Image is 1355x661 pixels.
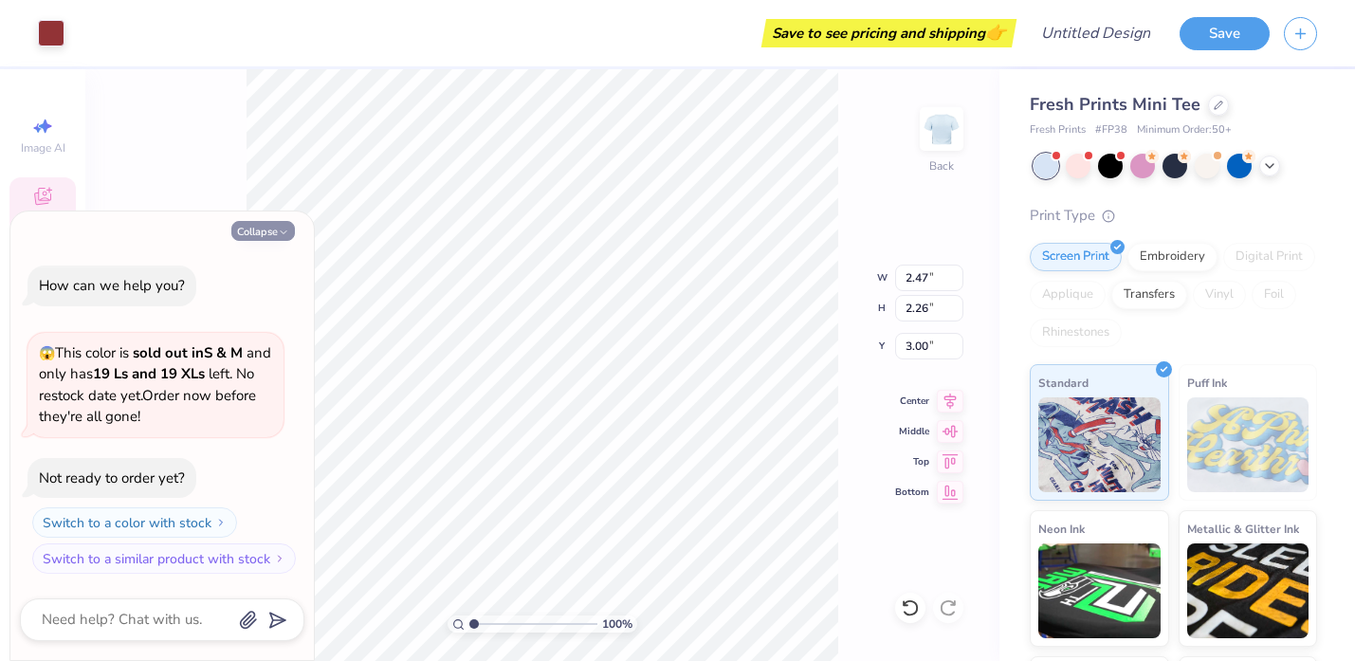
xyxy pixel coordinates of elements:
[274,553,285,564] img: Switch to a similar product with stock
[1187,519,1299,539] span: Metallic & Glitter Ink
[1030,281,1106,309] div: Applique
[39,276,185,295] div: How can we help you?
[1038,543,1161,638] img: Neon Ink
[1187,373,1227,393] span: Puff Ink
[39,344,55,362] span: 😱
[32,543,296,574] button: Switch to a similar product with stock
[1127,243,1218,271] div: Embroidery
[1187,543,1309,638] img: Metallic & Glitter Ink
[21,140,65,156] span: Image AI
[1038,373,1089,393] span: Standard
[39,343,271,427] span: This color is and only has left . No restock date yet. Order now before they're all gone!
[215,517,227,528] img: Switch to a color with stock
[766,19,1012,47] div: Save to see pricing and shipping
[1030,93,1200,116] span: Fresh Prints Mini Tee
[1030,319,1122,347] div: Rhinestones
[1030,243,1122,271] div: Screen Print
[1095,122,1127,138] span: # FP38
[895,455,929,468] span: Top
[1223,243,1315,271] div: Digital Print
[1180,17,1270,50] button: Save
[1252,281,1296,309] div: Foil
[1030,122,1086,138] span: Fresh Prints
[32,507,237,538] button: Switch to a color with stock
[1187,397,1309,492] img: Puff Ink
[93,364,205,383] strong: 19 Ls and 19 XLs
[1137,122,1232,138] span: Minimum Order: 50 +
[929,157,954,174] div: Back
[602,615,632,633] span: 100 %
[39,468,185,487] div: Not ready to order yet?
[1038,397,1161,492] img: Standard
[1038,519,1085,539] span: Neon Ink
[895,425,929,438] span: Middle
[985,21,1006,44] span: 👉
[923,110,961,148] img: Back
[231,221,295,241] button: Collapse
[133,343,243,362] strong: sold out in S & M
[1030,205,1317,227] div: Print Type
[895,395,929,408] span: Center
[1193,281,1246,309] div: Vinyl
[895,486,929,499] span: Bottom
[1111,281,1187,309] div: Transfers
[1026,14,1165,52] input: Untitled Design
